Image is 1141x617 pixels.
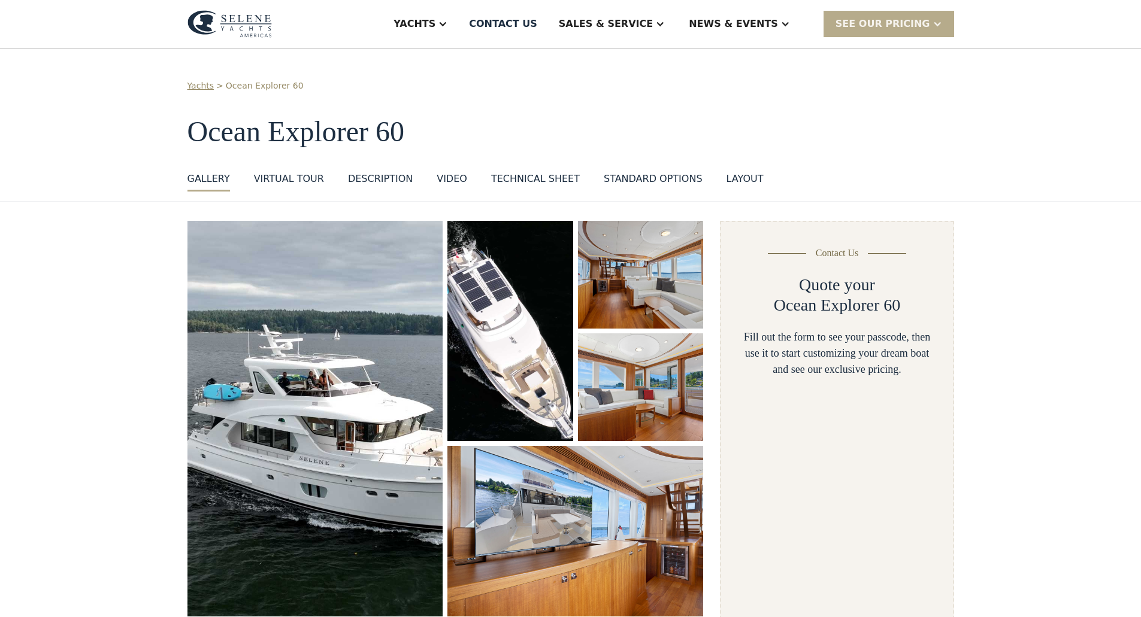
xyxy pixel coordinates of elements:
div: Sales & Service [559,17,653,31]
div: VIRTUAL TOUR [254,172,324,186]
a: VIRTUAL TOUR [254,172,324,192]
a: open lightbox [578,333,704,441]
img: logo [187,10,272,38]
div: DESCRIPTION [348,172,413,186]
div: SEE Our Pricing [836,17,930,31]
div: standard options [604,172,703,186]
h2: Quote your [799,275,875,295]
a: open lightbox [447,446,703,616]
a: Technical sheet [491,172,580,192]
div: Technical sheet [491,172,580,186]
a: layout [727,172,764,192]
a: open lightbox [447,221,573,441]
a: standard options [604,172,703,192]
div: VIDEO [437,172,467,186]
div: Contact Us [816,246,859,260]
a: VIDEO [437,172,467,192]
div: Yachts [394,17,435,31]
div: > [216,80,223,92]
div: News & EVENTS [689,17,778,31]
a: Yachts [187,80,214,92]
div: layout [727,172,764,186]
div: Contact US [469,17,537,31]
h1: Ocean Explorer 60 [187,116,954,148]
div: SEE Our Pricing [824,11,954,37]
div: GALLERY [187,172,230,186]
a: GALLERY [187,172,230,192]
a: open lightbox [578,221,704,329]
a: DESCRIPTION [348,172,413,192]
a: Ocean Explorer 60 [226,80,304,92]
div: Fill out the form to see your passcode, then use it to start customizing your dream boat and see ... [740,329,933,378]
a: open lightbox [187,221,443,616]
h2: Ocean Explorer 60 [774,295,900,315]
